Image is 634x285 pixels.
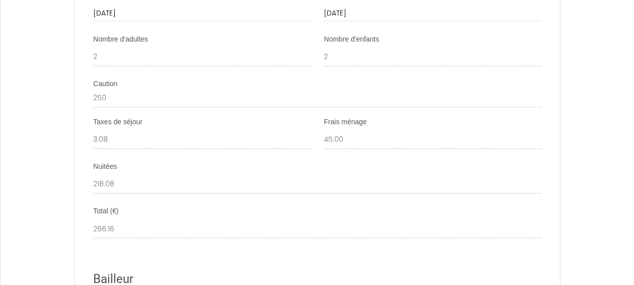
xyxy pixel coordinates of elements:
[93,117,142,127] label: Taxes de séjour
[93,35,148,45] label: Nombre d'adultes
[324,35,379,45] label: Nombre d'enfants
[324,117,367,127] label: Frais ménage
[93,162,117,172] label: Nuitées
[93,79,541,89] div: Caution
[93,206,119,216] label: Total (€)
